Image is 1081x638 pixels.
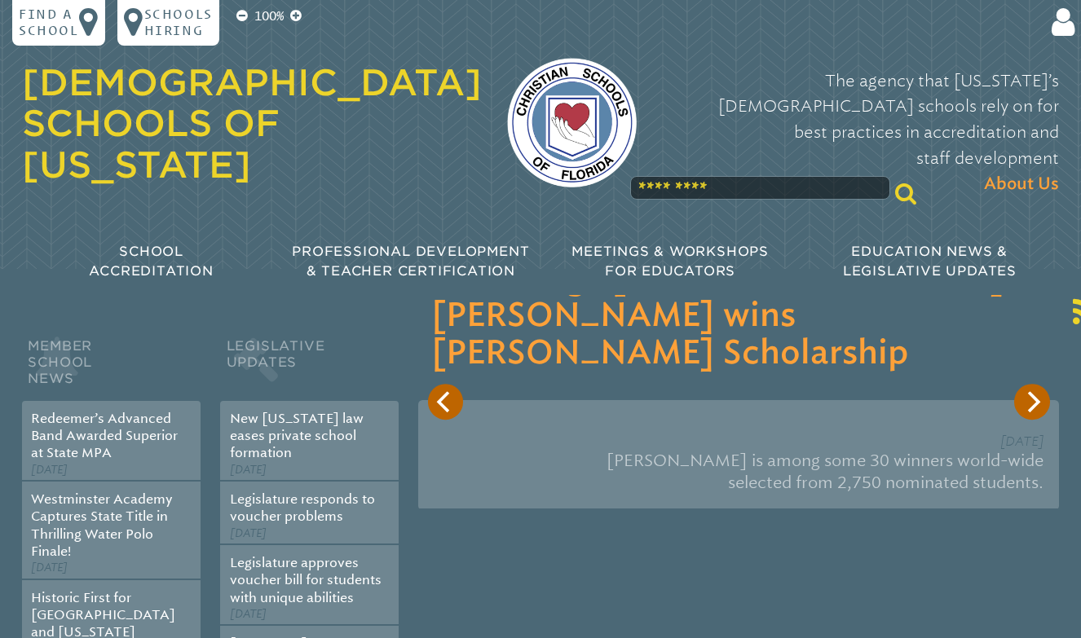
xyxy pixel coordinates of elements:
[230,607,267,621] span: [DATE]
[428,384,464,420] button: Previous
[230,411,364,461] a: New [US_STATE] law eases private school formation
[230,491,375,524] a: Legislature responds to voucher problems
[507,58,637,187] img: csf-logo-web-colors.png
[89,244,213,279] span: School Accreditation
[1014,384,1050,420] button: Next
[31,561,68,574] span: [DATE]
[31,463,68,477] span: [DATE]
[230,555,382,605] a: Legislature approves voucher bill for students with unique abilities
[144,7,213,39] p: Schools Hiring
[230,463,267,477] span: [DATE]
[230,526,267,540] span: [DATE]
[1000,433,1043,449] span: [DATE]
[31,411,178,461] a: Redeemer’s Advanced Band Awarded Superior at State MPA
[663,68,1059,198] p: The agency that [US_STATE]’s [DEMOGRAPHIC_DATA] schools rely on for best practices in accreditati...
[22,334,201,401] h2: Member School News
[31,491,173,559] a: Westminster Academy Captures State Title in Thrilling Water Polo Finale!
[843,244,1017,279] span: Education News & Legislative Updates
[984,172,1059,198] span: About Us
[571,244,769,279] span: Meetings & Workshops for Educators
[220,334,399,401] h2: Legislative Updates
[435,443,1043,499] p: [PERSON_NAME] is among some 30 winners world-wide selected from 2,750 nominated students.
[251,7,287,26] p: 100%
[431,261,1047,372] h3: Cambridge [DEMOGRAPHIC_DATA][PERSON_NAME] wins [PERSON_NAME] Scholarship
[22,61,482,187] a: [DEMOGRAPHIC_DATA] Schools of [US_STATE]
[292,244,529,279] span: Professional Development & Teacher Certification
[19,7,79,39] p: Find a school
